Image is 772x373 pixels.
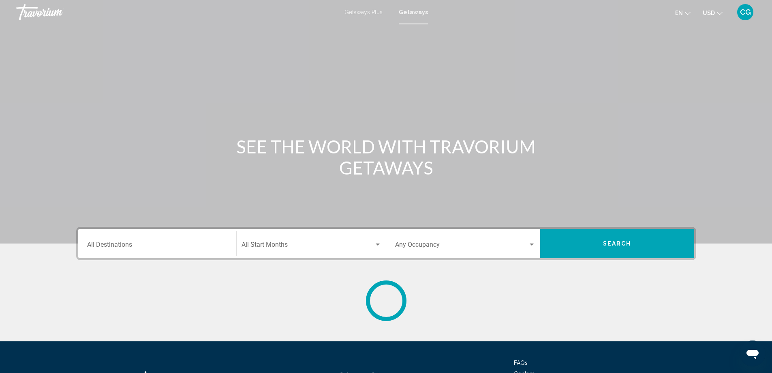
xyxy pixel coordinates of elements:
a: Getaways [399,9,428,15]
a: Travorium [16,4,336,20]
span: USD [703,10,715,16]
span: CG [740,8,751,16]
iframe: Bouton de lancement de la fenêtre de messagerie [740,341,766,367]
span: Search [603,241,631,247]
button: Search [540,229,694,258]
a: Getaways Plus [344,9,383,15]
button: User Menu [735,4,756,21]
h1: SEE THE WORLD WITH TRAVORIUM GETAWAYS [234,136,538,178]
div: Search widget [78,229,694,258]
button: Change language [675,7,691,19]
span: en [675,10,683,16]
a: FAQs [514,360,528,366]
button: Change currency [703,7,723,19]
